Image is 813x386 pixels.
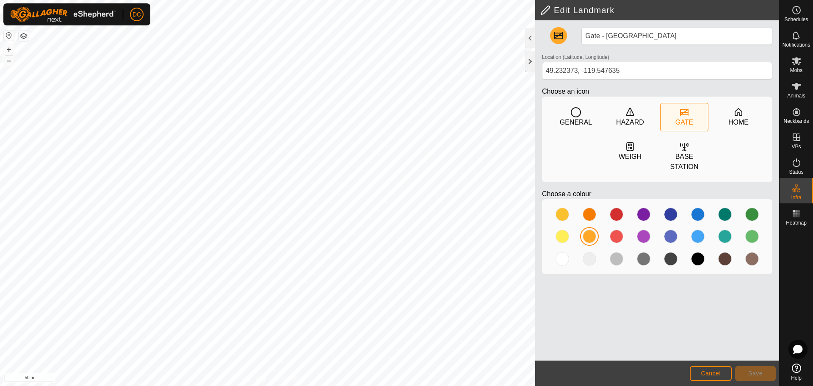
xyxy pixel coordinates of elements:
div: BASE STATION [661,152,708,172]
p: Choose a colour [542,189,772,199]
label: Location (Latitude, Longitude) [542,53,609,61]
h2: Edit Landmark [540,5,779,15]
a: Privacy Policy [234,375,266,383]
span: Mobs [790,68,802,73]
button: Map Layers [19,31,29,41]
span: DC [133,10,141,19]
img: Gallagher Logo [10,7,116,22]
button: Save [735,366,776,381]
button: – [4,56,14,66]
span: Status [789,169,803,175]
div: GATE [675,117,693,128]
button: Cancel [690,366,732,381]
span: Animals [787,93,805,98]
span: Heatmap [786,220,807,225]
span: Infra [791,195,801,200]
span: Neckbands [783,119,809,124]
div: GENERAL [560,117,592,128]
span: VPs [791,144,801,149]
p: Choose an icon [542,86,772,97]
a: Contact Us [276,375,301,383]
span: Notifications [783,42,810,47]
a: Help [780,360,813,384]
span: Schedules [784,17,808,22]
span: Help [791,375,802,380]
span: Save [748,370,763,377]
button: Reset Map [4,31,14,41]
div: HOME [728,117,749,128]
span: Cancel [701,370,721,377]
button: + [4,44,14,55]
div: WEIGH [619,152,642,162]
div: HAZARD [616,117,644,128]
